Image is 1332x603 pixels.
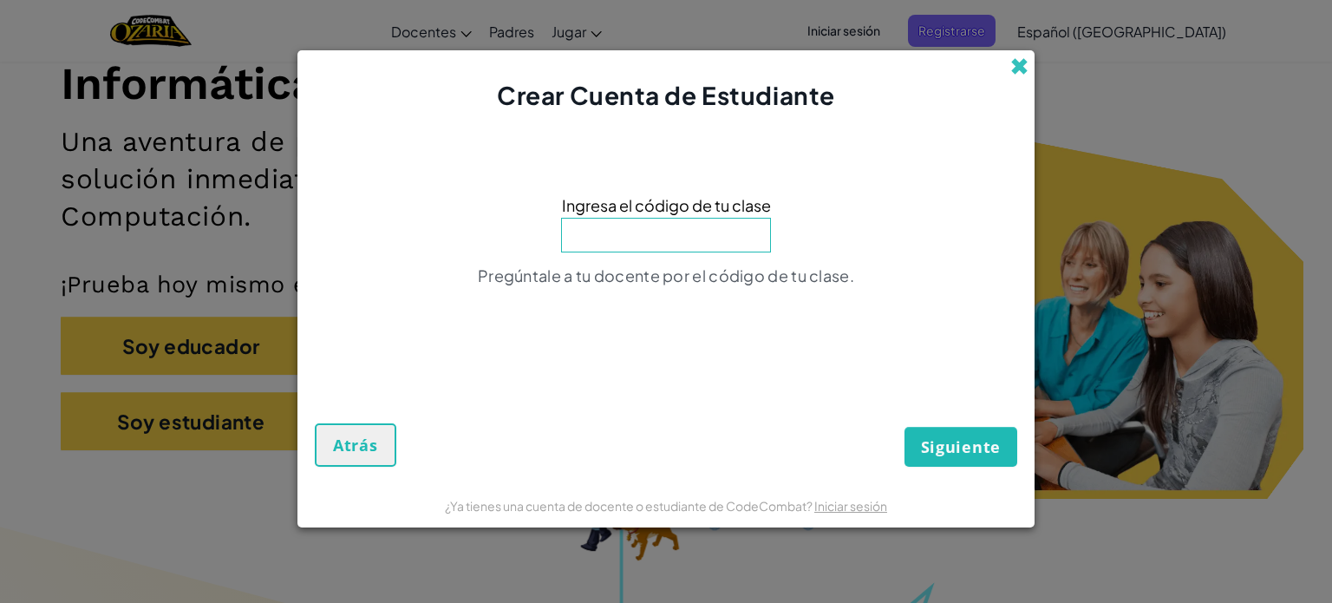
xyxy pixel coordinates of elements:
button: Siguiente [904,427,1017,467]
button: Atrás [315,423,396,467]
font: Ingresa el código de tu clase [562,195,771,215]
font: Atrás [333,435,378,456]
font: ¿Ya tienes una cuenta de docente o estudiante de CodeCombat? [445,498,813,514]
font: Siguiente [921,436,1001,457]
font: Crear Cuenta de Estudiante [497,80,835,110]
a: Iniciar sesión [814,498,887,514]
font: Pregúntale a tu docente por el código de tu clase. [478,265,854,285]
